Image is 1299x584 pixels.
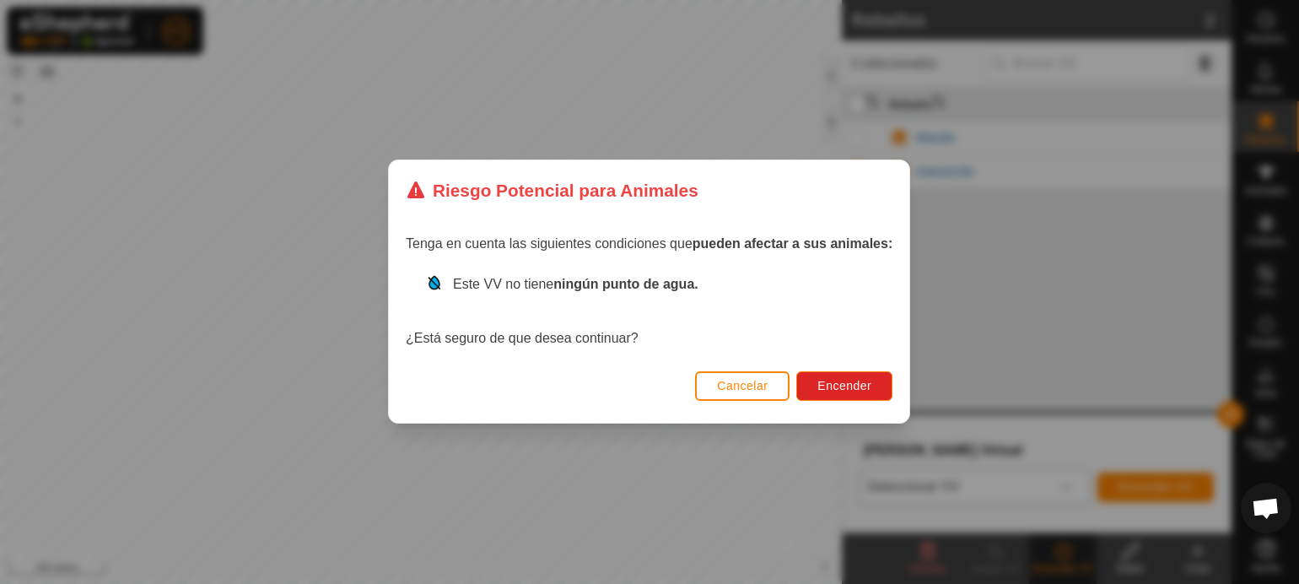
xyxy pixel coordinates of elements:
span: Cancelar [718,380,768,393]
span: Tenga en cuenta las siguientes condiciones que [406,237,892,251]
button: Cancelar [696,371,790,401]
strong: ningún punto de agua. [554,278,699,292]
div: Chat abierto [1241,483,1291,533]
div: Riesgo Potencial para Animales [406,177,698,203]
span: Este VV no tiene [453,278,698,292]
button: Encender [797,371,893,401]
span: Encender [818,380,872,393]
strong: pueden afectar a sus animales: [693,237,892,251]
div: ¿Está seguro de que desea continuar? [406,275,892,349]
